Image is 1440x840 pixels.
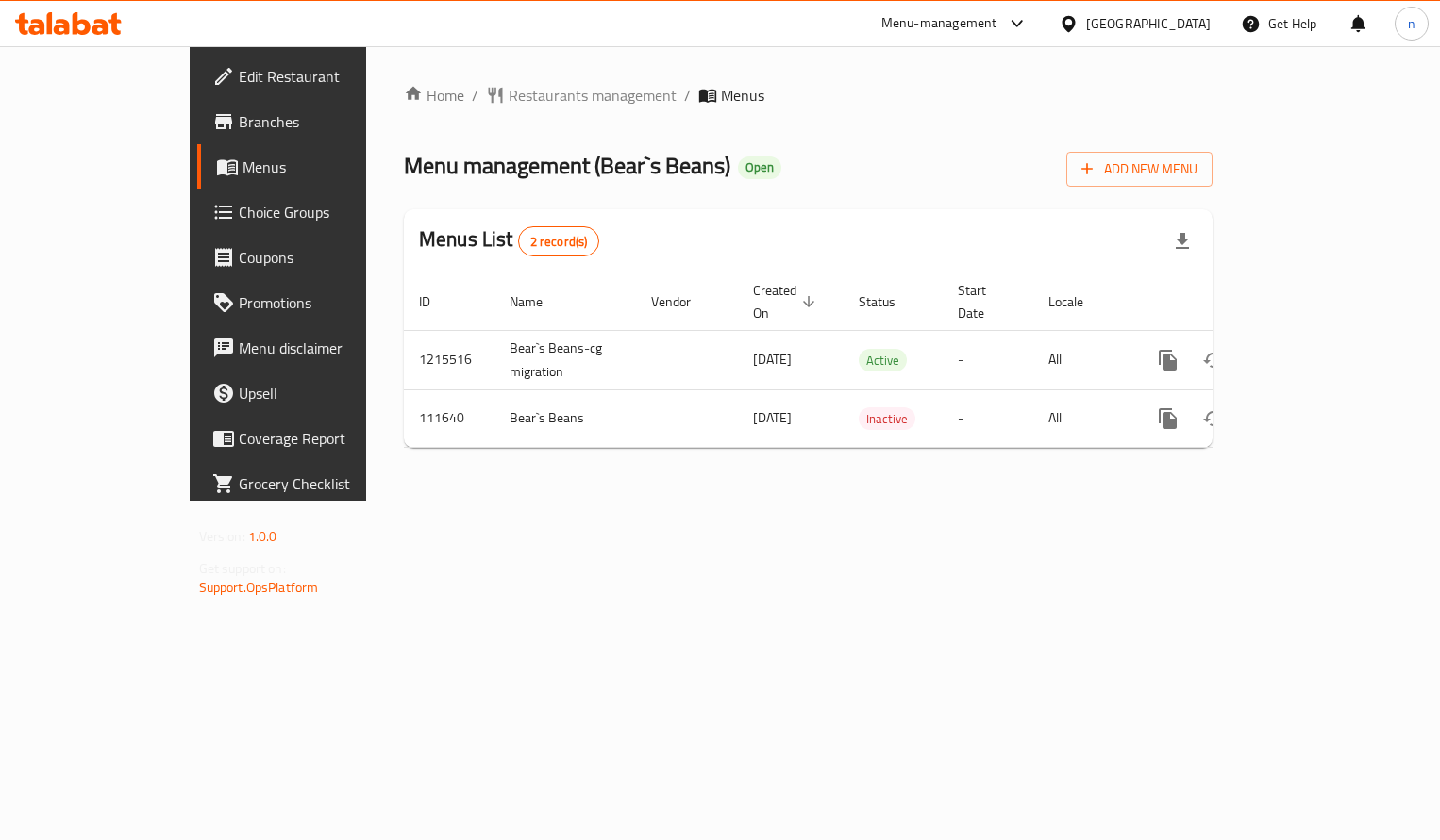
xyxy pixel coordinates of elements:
a: Edit Restaurant [197,54,430,99]
span: Created On [753,279,821,324]
div: Total records count [518,226,600,256]
span: Vendor [651,290,715,313]
a: Menu disclaimer [197,325,430,371]
span: Branches [239,110,415,133]
button: more [1146,396,1191,441]
span: Choice Groups [239,201,415,223]
span: Upsell [239,382,415,404]
span: Name [510,290,567,313]
span: 2 record(s) [519,233,599,251]
span: Restaurants management [509,84,677,107]
span: Status [859,290,920,313]
a: Promotions [197,280,430,325]
table: enhanced table [404,273,1342,448]
div: Open [738,156,781,179]
a: Coupons [197,235,430,280]
td: All [1033,389,1130,447]
span: ID [419,290,455,313]
a: Coverage Report [197,416,430,461]
th: Actions [1130,273,1342,331]
button: Change Status [1191,338,1236,383]
span: Promotions [239,291,415,314]
span: Coverage Report [239,427,415,450]
li: / [472,84,478,107]
nav: breadcrumb [404,84,1213,107]
span: Locale [1048,290,1108,313]
span: Menus [721,84,764,107]
span: n [1408,13,1415,34]
td: Bear`s Beans [494,389,636,447]
span: Inactive [859,408,915,430]
span: Menu disclaimer [239,337,415,359]
span: Menu management ( Bear`s Beans ) [404,144,730,187]
td: - [943,389,1033,447]
a: Choice Groups [197,189,430,235]
li: / [684,84,691,107]
span: Edit Restaurant [239,65,415,88]
button: Add New Menu [1066,152,1213,187]
a: Upsell [197,371,430,416]
span: Grocery Checklist [239,472,415,495]
a: Grocery Checklist [197,461,430,506]
span: Start Date [958,279,1011,324]
td: Bear`s Beans-cg migration [494,330,636,389]
span: Coupons [239,246,415,269]
td: 1215516 [404,330,494,389]
span: Version: [199,524,245,549]
a: Branches [197,99,430,144]
td: - [943,330,1033,389]
span: Active [859,350,907,371]
span: Open [738,159,781,175]
span: [DATE] [753,347,792,371]
a: Restaurants management [486,84,677,107]
button: Change Status [1191,396,1236,441]
span: [DATE] [753,405,792,430]
div: Export file [1160,219,1205,264]
td: All [1033,330,1130,389]
div: Inactive [859,407,915,430]
span: 1.0.0 [248,524,277,549]
button: more [1146,338,1191,383]
a: Menus [197,144,430,189]
td: 111640 [404,389,494,447]
a: Support.OpsPlatform [199,575,319,600]
h2: Menus List [419,225,599,256]
span: Get support on: [199,556,286,581]
div: Menu-management [881,12,997,35]
span: Menus [243,156,415,178]
a: Home [404,84,464,107]
div: [GEOGRAPHIC_DATA] [1086,13,1211,34]
span: Add New Menu [1081,157,1197,181]
div: Active [859,349,907,371]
